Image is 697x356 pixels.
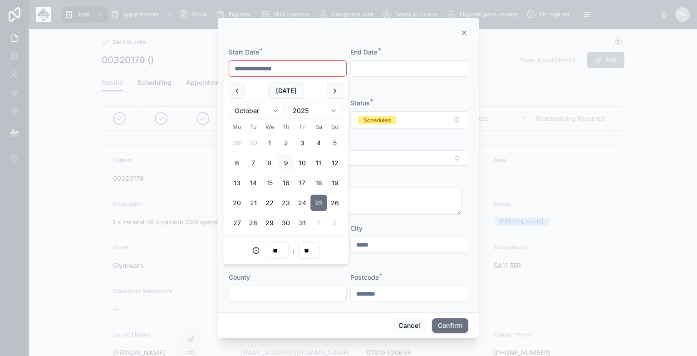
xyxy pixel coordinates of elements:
[294,135,310,151] button: Friday, 3 October 2025
[278,215,294,231] button: Thursday, 30 October 2025
[327,175,343,191] button: Sunday, 19 October 2025
[245,215,261,231] button: Tuesday, 28 October 2025
[294,175,310,191] button: Friday, 17 October 2025
[350,48,378,56] span: End Date
[245,135,261,151] button: Tuesday, 30 September 2025
[229,48,259,56] span: Start Date
[310,123,327,131] th: Saturday
[294,195,310,211] button: Friday, 24 October 2025
[310,175,327,191] button: Saturday, 18 October 2025
[310,155,327,171] button: Saturday, 11 October 2025
[229,155,245,171] button: Monday, 6 October 2025
[261,175,278,191] button: Wednesday, 15 October 2025
[268,83,304,99] button: [DATE]
[261,195,278,211] button: Wednesday, 22 October 2025
[294,215,310,231] button: Friday, 31 October 2025
[327,155,343,171] button: Sunday, 12 October 2025
[229,135,245,151] button: Monday, 29 September 2025
[229,242,343,259] div: :
[278,123,294,131] th: Thursday
[350,111,468,129] button: Select Button
[310,215,327,231] button: Saturday, 1 November 2025
[294,123,310,131] th: Friday
[432,318,468,333] button: Confirm
[245,155,261,171] button: Tuesday, 7 October 2025
[278,195,294,211] button: Thursday, 23 October 2025
[327,215,343,231] button: Sunday, 2 November 2025
[261,135,278,151] button: Wednesday, 1 October 2025
[229,273,250,281] span: County
[310,135,327,151] button: Saturday, 4 October 2025
[245,123,261,131] th: Tuesday
[245,195,261,211] button: Tuesday, 21 October 2025
[363,116,391,124] div: Scheduled
[327,135,343,151] button: Sunday, 5 October 2025
[294,155,310,171] button: Friday, 10 October 2025
[350,273,379,281] span: Postcode
[278,135,294,151] button: Thursday, 2 October 2025
[261,215,278,231] button: Wednesday, 29 October 2025
[229,175,245,191] button: Monday, 13 October 2025
[229,123,343,231] table: October 2025
[229,195,245,211] button: Monday, 20 October 2025
[261,155,278,171] button: Wednesday, 8 October 2025
[229,215,245,231] button: Monday, 27 October 2025
[350,224,363,232] span: City
[393,318,426,333] button: Cancel
[278,175,294,191] button: Thursday, 16 October 2025
[350,99,370,107] span: Status
[327,195,343,211] button: Sunday, 26 October 2025
[229,123,245,131] th: Monday
[245,175,261,191] button: Tuesday, 14 October 2025
[278,155,294,171] button: Today, Thursday, 9 October 2025
[327,123,343,131] th: Sunday
[310,195,327,211] button: Saturday, 25 October 2025, selected
[261,123,278,131] th: Wednesday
